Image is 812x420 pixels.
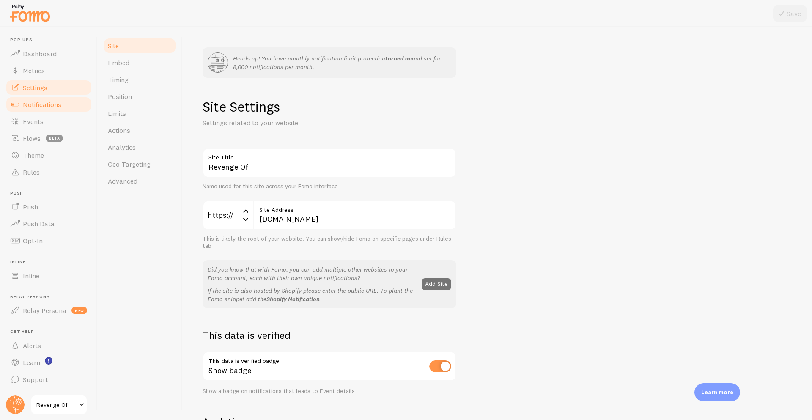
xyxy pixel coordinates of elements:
span: Push [23,203,38,211]
label: Site Address [253,200,456,215]
span: Support [23,375,48,384]
div: Name used for this site across your Fomo interface [203,183,456,190]
div: This is likely the root of your website. You can show/hide Fomo on specific pages under Rules tab [203,235,456,250]
a: Position [103,88,177,105]
svg: <p>Watch New Feature Tutorials!</p> [45,357,52,365]
span: Inline [10,259,92,265]
a: Embed [103,54,177,71]
a: Analytics [103,139,177,156]
span: Learn [23,358,40,367]
span: Position [108,92,132,101]
span: Push [10,191,92,196]
span: Rules [23,168,40,176]
a: Advanced [103,173,177,189]
span: Pop-ups [10,37,92,43]
p: Learn more [701,388,733,396]
a: Push [5,198,92,215]
span: Analytics [108,143,136,151]
a: Geo Targeting [103,156,177,173]
div: https:// [203,200,253,230]
a: Relay Persona new [5,302,92,319]
p: Heads up! You have monthly notification limit protection and set for 8,000 notifications per month. [233,54,451,71]
a: Shopify Notification [266,295,320,303]
span: Inline [23,272,39,280]
span: Theme [23,151,44,159]
img: fomo-relay-logo-orange.svg [9,2,51,24]
span: Relay Persona [23,306,66,315]
span: Timing [108,75,129,84]
a: Revenge Of [30,395,88,415]
span: Geo Targeting [108,160,151,168]
span: Embed [108,58,129,67]
strong: turned on [385,55,412,62]
span: Relay Persona [10,294,92,300]
span: Limits [108,109,126,118]
a: Events [5,113,92,130]
div: Show badge [203,351,456,382]
a: Settings [5,79,92,96]
a: Learn [5,354,92,371]
span: Metrics [23,66,45,75]
p: Settings related to your website [203,118,406,128]
span: Advanced [108,177,137,185]
span: Actions [108,126,130,135]
a: Alerts [5,337,92,354]
p: Did you know that with Fomo, you can add multiple other websites to your Fomo account, each with ... [208,265,417,282]
span: Opt-In [23,236,43,245]
span: Site [108,41,119,50]
label: Site Title [203,148,456,162]
div: Learn more [694,383,740,401]
a: Support [5,371,92,388]
span: Push Data [23,220,55,228]
a: Rules [5,164,92,181]
a: Dashboard [5,45,92,62]
span: beta [46,135,63,142]
a: Actions [103,122,177,139]
a: Metrics [5,62,92,79]
span: Get Help [10,329,92,335]
button: Add Site [422,278,451,290]
span: Flows [23,134,41,143]
span: Dashboard [23,49,57,58]
span: new [71,307,87,314]
span: Events [23,117,44,126]
a: Limits [103,105,177,122]
span: Revenge Of [36,400,77,410]
div: Show a badge on notifications that leads to Event details [203,387,456,395]
h2: This data is verified [203,329,456,342]
a: Opt-In [5,232,92,249]
input: myhonestcompany.com [253,200,456,230]
p: If the site is also hosted by Shopify please enter the public URL. To plant the Fomo snippet add the [208,286,417,303]
a: Notifications [5,96,92,113]
a: Site [103,37,177,54]
h1: Site Settings [203,98,456,115]
a: Timing [103,71,177,88]
span: Notifications [23,100,61,109]
a: Flows beta [5,130,92,147]
a: Theme [5,147,92,164]
a: Push Data [5,215,92,232]
span: Settings [23,83,47,92]
span: Alerts [23,341,41,350]
a: Inline [5,267,92,284]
